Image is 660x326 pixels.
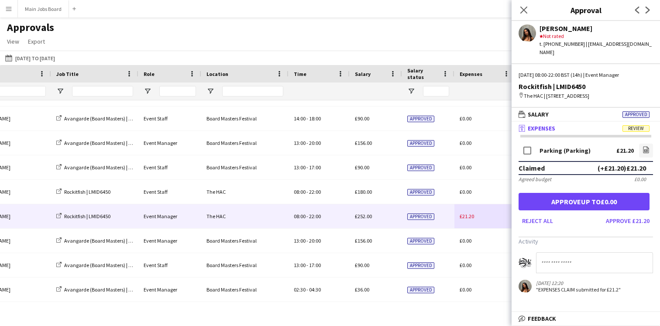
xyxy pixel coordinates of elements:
[512,4,660,16] h3: Approval
[56,262,150,268] a: Avangarde (Board Masters) | LMID6666
[519,280,532,293] app-user-avatar: Kitty Pattinson
[407,238,434,244] span: Approved
[407,189,434,196] span: Approved
[460,213,474,220] span: £21.20
[309,189,321,195] span: 22:00
[144,87,151,95] button: Open Filter Menu
[407,165,434,171] span: Approved
[201,278,289,302] div: Board Masters Festival
[309,115,321,122] span: 18:00
[634,176,646,182] div: £0.00
[56,71,79,77] span: Job Title
[64,262,150,268] span: Avangarde (Board Masters) | LMID6666
[519,71,653,79] div: [DATE] 08:00-22:00 BST (14h) | Event Manager
[56,286,150,293] a: Avangarde (Board Masters) | LMID6666
[460,262,471,268] span: £0.00
[407,67,439,80] span: Salary status
[138,302,201,326] div: Event Staff
[56,189,110,195] a: Rockitfish | LMID6450
[355,115,369,122] span: £90.00
[294,213,306,220] span: 08:00
[306,140,308,146] span: -
[309,262,321,268] span: 17:00
[355,237,372,244] span: £156.00
[540,148,591,154] div: Parking (Parking)
[294,71,306,77] span: Time
[294,115,306,122] span: 14:00
[306,189,308,195] span: -
[528,315,556,323] span: Feedback
[512,135,660,304] div: ExpensesReview
[72,86,133,96] input: Job Title Filter Input
[407,262,434,269] span: Approved
[460,115,471,122] span: £0.00
[201,131,289,155] div: Board Masters Festival
[407,140,434,147] span: Approved
[7,38,19,45] span: View
[294,189,306,195] span: 08:00
[519,82,653,90] div: Rockitfish | LMID6450
[28,38,45,45] span: Export
[519,193,650,210] button: Approveup to£0.00
[294,286,306,293] span: 02:30
[306,237,308,244] span: -
[519,92,653,100] div: The HAC | [STREET_ADDRESS]
[64,286,150,293] span: Avangarde (Board Masters) | LMID6666
[56,164,150,171] a: Avangarde (Board Masters) | LMID6666
[602,214,653,228] button: Approve £21.20
[460,286,471,293] span: £0.00
[201,302,289,326] div: Board Masters Festival
[355,164,369,171] span: £90.00
[540,40,653,56] div: t. [PHONE_NUMBER] | [EMAIL_ADDRESS][DOMAIN_NAME]
[309,164,321,171] span: 17:00
[306,115,308,122] span: -
[138,229,201,253] div: Event Manager
[306,164,308,171] span: -
[622,125,650,132] span: Review
[536,286,621,293] div: "EXPENSES CLAIM submitted for £21.2"
[616,148,634,154] div: £21.20
[138,131,201,155] div: Event Manager
[528,110,549,118] span: Salary
[460,164,471,171] span: £0.00
[24,36,48,47] a: Export
[355,286,369,293] span: £36.00
[598,164,646,172] div: (+£21.20) £21.20
[64,140,150,146] span: Avangarde (Board Masters) | LMID6666
[407,116,434,122] span: Approved
[460,237,471,244] span: £0.00
[201,253,289,277] div: Board Masters Festival
[3,36,23,47] a: View
[512,122,660,135] mat-expansion-panel-header: ExpensesReview
[159,86,196,96] input: Role Filter Input
[519,164,545,172] div: Claimed
[536,280,621,286] div: [DATE] 12:20
[519,176,551,182] div: Agreed budget
[138,253,201,277] div: Event Staff
[201,180,289,204] div: The HAC
[423,86,449,96] input: Salary status Filter Input
[206,87,214,95] button: Open Filter Menu
[407,287,434,293] span: Approved
[512,312,660,325] mat-expansion-panel-header: Feedback
[222,86,283,96] input: Location Filter Input
[18,0,69,17] button: Main Jobs Board
[138,278,201,302] div: Event Manager
[355,262,369,268] span: £90.00
[512,108,660,121] mat-expansion-panel-header: SalaryApproved
[519,214,557,228] button: Reject all
[64,237,150,244] span: Avangarde (Board Masters) | LMID6666
[309,213,321,220] span: 22:00
[309,286,321,293] span: 04:30
[294,237,306,244] span: 13:00
[138,155,201,179] div: Event Staff
[138,106,201,130] div: Event Staff
[294,140,306,146] span: 13:00
[355,189,372,195] span: £180.00
[540,24,653,32] div: [PERSON_NAME]
[407,213,434,220] span: Approved
[460,140,471,146] span: £0.00
[56,87,64,95] button: Open Filter Menu
[540,32,653,40] div: Not rated
[56,115,150,122] a: Avangarde (Board Masters) | LMID6666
